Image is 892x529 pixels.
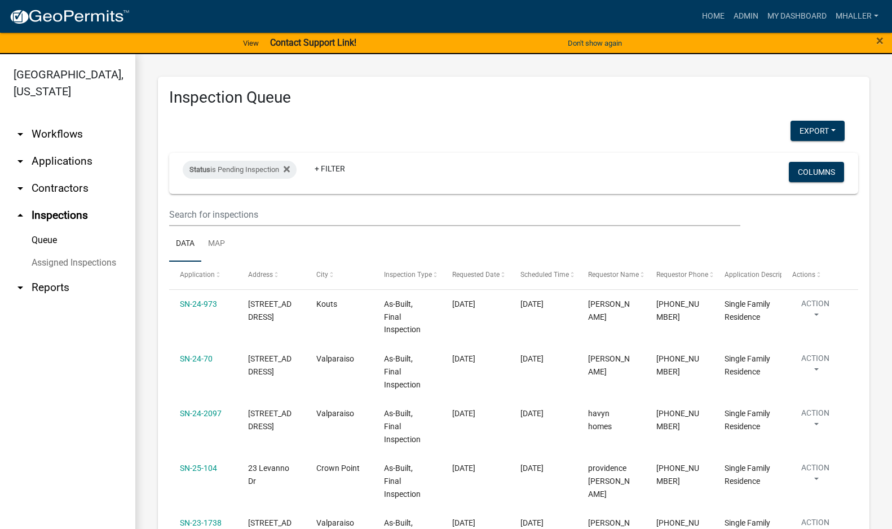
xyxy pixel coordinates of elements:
i: arrow_drop_down [14,182,27,195]
span: Scheduled Time [520,271,569,279]
datatable-header-cell: Requested Date [441,262,510,289]
span: Application Description [725,271,796,279]
span: As-Built, Final Inspection [384,464,421,499]
input: Search for inspections [169,203,740,226]
button: Don't show again [563,34,626,52]
span: Status [189,165,210,174]
span: 555-555-5555 [656,409,699,431]
button: Close [876,34,884,47]
a: SN-24-70 [180,354,213,363]
button: Export [791,121,845,141]
span: 09/08/2025 [452,464,475,473]
span: 219-678-6433 [656,354,699,376]
span: Actions [792,271,815,279]
datatable-header-cell: Address [237,262,306,289]
a: + Filter [306,158,354,179]
span: Address [248,271,273,279]
datatable-header-cell: Actions [781,262,850,289]
a: Data [169,226,201,262]
span: City [316,271,328,279]
a: SN-24-973 [180,299,217,308]
span: As-Built, Final Inspection [384,299,421,334]
span: kyle F [588,299,630,321]
a: mhaller [831,6,883,27]
datatable-header-cell: Application [169,262,237,289]
span: Crown Point [316,464,360,473]
datatable-header-cell: Scheduled Time [509,262,577,289]
span: Requestor Name [588,271,639,279]
span: 170 N Winterberry Dr [248,354,292,376]
span: 219-771-4247 [656,299,699,321]
a: Admin [729,6,763,27]
span: Single Family Residence [725,354,770,376]
span: Inspection Type [384,271,432,279]
a: SN-24-2097 [180,409,222,418]
span: Single Family Residence [725,299,770,321]
a: SN-23-1738 [180,518,222,527]
i: arrow_drop_down [14,281,27,294]
a: View [239,34,263,52]
button: Action [792,407,838,435]
i: arrow_drop_down [14,127,27,141]
datatable-header-cell: Inspection Type [373,262,441,289]
datatable-header-cell: City [305,262,373,289]
datatable-header-cell: Application Description [714,262,782,289]
span: 08/22/2025 [452,354,475,363]
span: Single Family Residence [725,409,770,431]
span: Requestor Phone [656,271,708,279]
datatable-header-cell: Requestor Name [577,262,646,289]
i: arrow_drop_down [14,155,27,168]
button: Action [792,352,838,381]
div: [DATE] [520,298,567,311]
span: 116 E Goldfinch Dr [248,299,292,321]
div: [DATE] [520,352,567,365]
datatable-header-cell: Requestor Phone [646,262,714,289]
span: 23 Levanno Dr [248,464,289,486]
span: havyn homes [588,409,612,431]
span: Valparaiso [316,409,354,418]
a: My Dashboard [763,6,831,27]
div: [DATE] [520,462,567,475]
span: Valparaiso [316,354,354,363]
span: 08/28/2025 [452,409,475,418]
span: Kouts [316,299,337,308]
span: × [876,33,884,49]
span: 07/17/2025 [452,299,475,308]
span: As-Built, Final Inspection [384,354,421,389]
span: 09/10/2025 [452,518,475,527]
span: 555-555-5555 [656,464,699,486]
button: Action [792,462,838,490]
span: Application [180,271,215,279]
div: is Pending Inspection [183,161,297,179]
span: delgado [588,354,630,376]
span: As-Built, Final Inspection [384,409,421,444]
i: arrow_drop_up [14,209,27,222]
a: Home [697,6,729,27]
span: Valparaiso [316,518,354,527]
strong: Contact Support Link! [270,37,356,48]
span: Single Family Residence [725,464,770,486]
a: SN-25-104 [180,464,217,473]
span: Requested Date [452,271,500,279]
span: providence tom jurik [588,464,630,499]
h3: Inspection Queue [169,88,858,107]
a: Map [201,226,232,262]
button: Columns [789,162,844,182]
button: Action [792,298,838,326]
div: [DATE] [520,407,567,420]
span: 305 Apple Grove Ln [248,409,292,431]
